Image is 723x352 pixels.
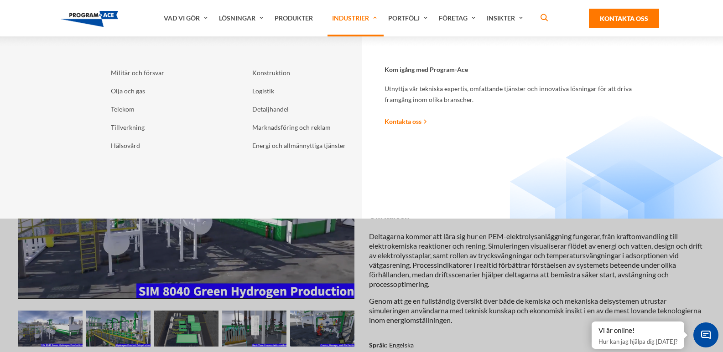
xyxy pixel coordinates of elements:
[248,100,357,118] a: Detaljhandel
[252,123,331,131] font: Marknadsföring och reklam
[589,9,659,28] a: Kontakta oss
[332,14,369,22] font: Industrier
[252,69,290,77] font: Konstruktion
[219,14,255,22] font: Lösningar
[106,82,216,100] a: Olja och gas
[106,64,216,82] a: Militär och försvar
[111,69,164,77] font: Militär och försvar
[106,100,216,118] a: Telekom
[598,338,677,345] font: Hur kan jag hjälpa dig [DATE]?
[248,137,357,155] a: Energi och allmännyttiga tjänster
[275,14,313,22] font: Produkter
[600,15,648,22] font: Kontakta oss
[248,64,357,82] a: Konstruktion
[252,142,346,149] font: Energi och allmännyttiga tjänster
[61,11,119,27] img: Program-Aess
[111,87,145,95] font: Olja och gas
[385,66,468,73] font: Kom igång med Program-Ace
[385,117,427,126] a: Kontakta oss
[252,105,289,113] font: Detaljhandel
[164,14,200,22] font: Vad vi gör
[111,123,145,131] font: Tillverkning
[385,85,632,103] font: Utnyttja vår tekniska expertis, omfattande tjänster och innovativa lösningar för att driva framgå...
[111,105,135,113] font: Telekom
[487,14,515,22] font: Insikter
[111,142,140,149] font: Hälsovård
[106,137,216,155] a: Hälsovård
[106,118,216,137] a: Tillverkning
[252,87,274,95] font: Logistik
[598,326,635,334] font: Vi är online!
[388,14,420,22] font: Portfölj
[439,14,468,22] font: Företag
[693,322,718,347] span: Chattwidget
[385,117,421,125] font: Kontakta oss
[248,118,357,137] a: Marknadsföring och reklam
[248,82,357,100] a: Logistik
